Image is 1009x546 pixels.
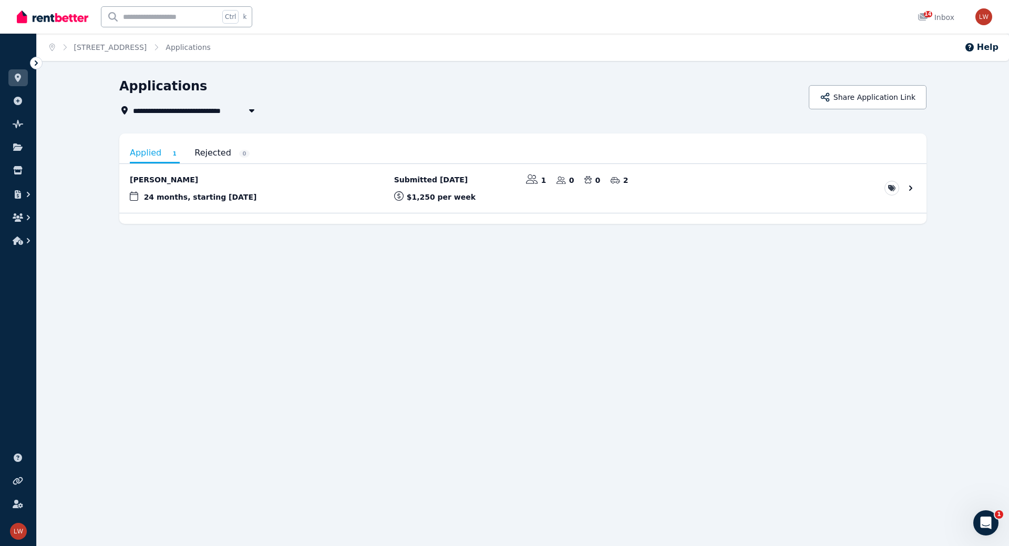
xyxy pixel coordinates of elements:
h1: Applications [119,78,207,95]
span: Ctrl [222,10,239,24]
span: Applications [166,42,211,53]
span: 14 [924,11,932,17]
a: [STREET_ADDRESS] [74,43,147,51]
a: Applied [130,144,180,163]
div: Inbox [918,12,954,23]
span: 1 [169,150,180,158]
a: Rejected [194,144,250,162]
button: Share Application Link [809,85,926,109]
img: Lachlan Wark [975,8,992,25]
span: 0 [239,150,250,158]
img: RentBetter [17,9,88,25]
span: k [243,13,246,21]
nav: Breadcrumb [37,34,223,61]
button: Help [964,41,998,54]
a: View application: John Rogers [119,164,926,213]
span: 1 [995,510,1003,519]
img: Lachlan Wark [10,523,27,540]
iframe: Intercom live chat [973,510,998,535]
